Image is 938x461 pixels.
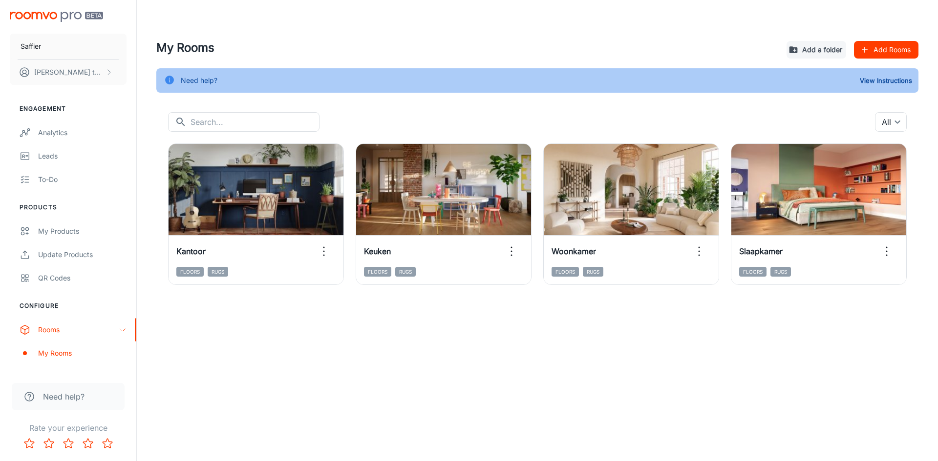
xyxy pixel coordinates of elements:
[176,245,206,257] h6: Kantoor
[552,245,596,257] h6: Woonkamer
[38,226,127,237] div: My Products
[38,273,127,283] div: QR Codes
[10,34,127,59] button: Saffier
[38,174,127,185] div: To-do
[739,245,783,257] h6: Slaapkamer
[857,73,915,88] button: View Instructions
[364,245,391,257] h6: Keuken
[176,267,204,277] span: Floors
[787,41,846,59] button: Add a folder
[38,127,127,138] div: Analytics
[38,151,127,161] div: Leads
[156,39,779,57] h4: My Rooms
[552,267,579,277] span: Floors
[38,324,119,335] div: Rooms
[10,12,103,22] img: Roomvo PRO Beta
[739,267,767,277] span: Floors
[208,267,228,277] span: Rugs
[191,112,320,132] input: Search...
[395,267,416,277] span: Rugs
[875,112,907,132] div: All
[583,267,603,277] span: Rugs
[770,267,791,277] span: Rugs
[21,41,41,52] p: Saffier
[181,71,217,90] div: Need help?
[10,60,127,85] button: [PERSON_NAME] ten Broeke
[38,249,127,260] div: Update Products
[364,267,391,277] span: Floors
[34,67,103,78] p: [PERSON_NAME] ten Broeke
[854,41,918,59] button: Add Rooms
